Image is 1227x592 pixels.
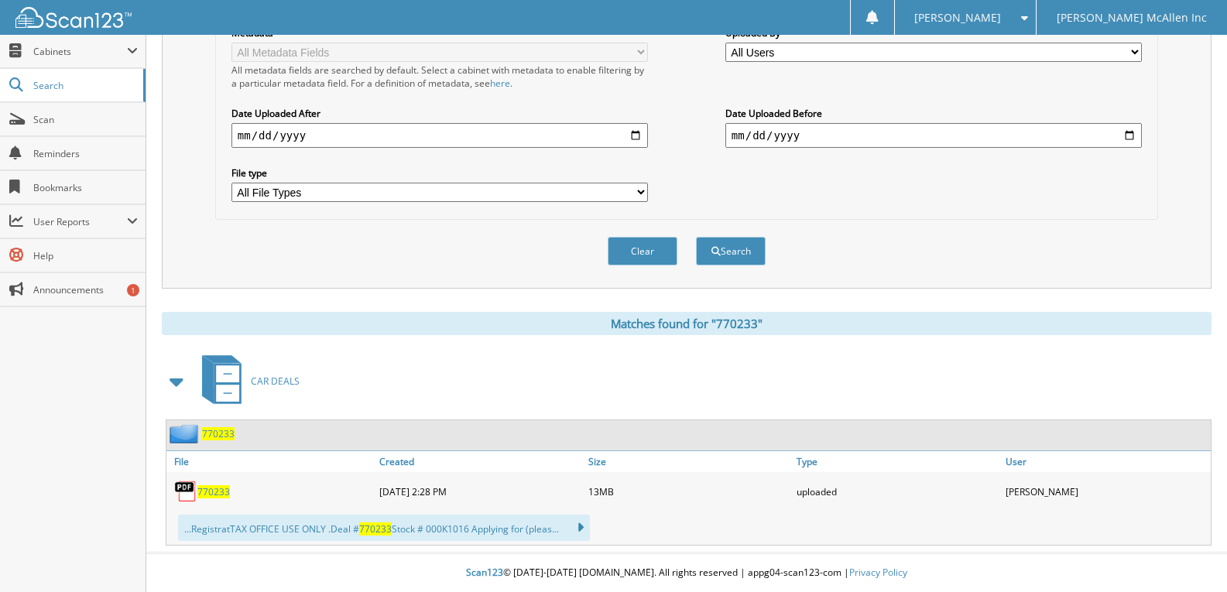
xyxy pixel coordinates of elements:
[127,284,139,296] div: 1
[914,13,1001,22] span: [PERSON_NAME]
[33,181,138,194] span: Bookmarks
[178,515,590,541] div: ...RegistratTAX OFFICE USE ONLY .Deal # Stock # 000K1016 Applying for (pleas...
[146,554,1227,592] div: © [DATE]-[DATE] [DOMAIN_NAME]. All rights reserved | appg04-scan123-com |
[1057,13,1207,22] span: [PERSON_NAME] McAllen Inc
[33,45,127,58] span: Cabinets
[849,566,907,579] a: Privacy Policy
[33,113,138,126] span: Scan
[162,312,1212,335] div: Matches found for "770233"
[490,77,510,90] a: here
[15,7,132,28] img: scan123-logo-white.svg
[193,351,300,412] a: CAR DEALS
[1002,451,1211,472] a: User
[231,107,648,120] label: Date Uploaded After
[584,476,793,507] div: 13MB
[231,166,648,180] label: File type
[166,451,375,472] a: File
[375,451,584,472] a: Created
[725,107,1142,120] label: Date Uploaded Before
[793,451,1002,472] a: Type
[33,215,127,228] span: User Reports
[231,63,648,90] div: All metadata fields are searched by default. Select a cabinet with metadata to enable filtering b...
[174,480,197,503] img: PDF.png
[793,476,1002,507] div: uploaded
[197,485,230,498] a: 770233
[202,427,235,440] a: 770233
[33,283,138,296] span: Announcements
[251,375,300,388] span: CAR DEALS
[1002,476,1211,507] div: [PERSON_NAME]
[33,147,138,160] span: Reminders
[231,123,648,148] input: start
[608,237,677,265] button: Clear
[33,249,138,262] span: Help
[584,451,793,472] a: Size
[725,123,1142,148] input: end
[170,424,202,443] img: folder2.png
[696,237,766,265] button: Search
[33,79,135,92] span: Search
[359,522,392,536] span: 770233
[466,566,503,579] span: Scan123
[1150,518,1227,592] iframe: Chat Widget
[375,476,584,507] div: [DATE] 2:28 PM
